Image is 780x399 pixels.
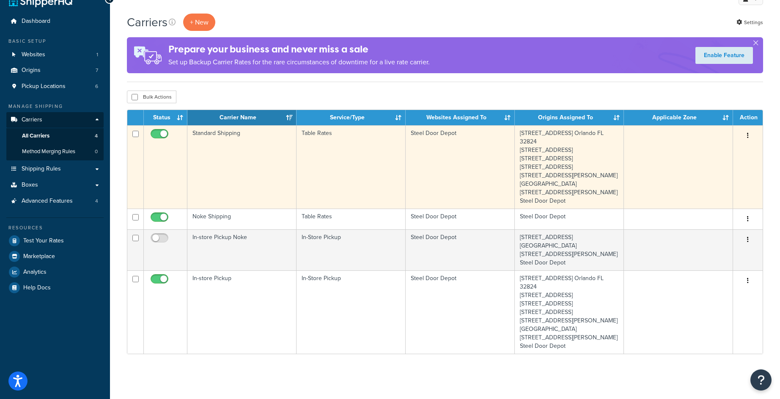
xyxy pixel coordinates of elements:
span: Websites [22,51,45,58]
button: + New [183,14,215,31]
span: Analytics [23,269,47,276]
a: Origins 7 [6,63,104,78]
a: Help Docs [6,280,104,295]
td: Table Rates [297,209,406,229]
td: In-Store Pickup [297,270,406,354]
span: 6 [95,83,98,90]
span: Boxes [22,182,38,189]
a: Analytics [6,264,104,280]
th: Websites Assigned To: activate to sort column ascending [406,110,515,125]
img: ad-rules-rateshop-fe6ec290ccb7230408bd80ed9643f0289d75e0ffd9eb532fc0e269fcd187b520.png [127,37,168,73]
span: 1 [96,51,98,58]
th: Applicable Zone: activate to sort column ascending [624,110,733,125]
h1: Carriers [127,14,168,30]
span: Shipping Rules [22,165,61,173]
div: Resources [6,224,104,231]
span: Origins [22,67,41,74]
td: Steel Door Depot [515,209,624,229]
button: Open Resource Center [750,369,772,391]
div: Basic Setup [6,38,104,45]
span: Dashboard [22,18,50,25]
span: 4 [95,132,98,140]
h4: Prepare your business and never miss a sale [168,42,430,56]
span: Test Your Rates [23,237,64,245]
td: Steel Door Depot [406,125,515,209]
a: Pickup Locations 6 [6,79,104,94]
p: Set up Backup Carrier Rates for the rare circumstances of downtime for a live rate carrier. [168,56,430,68]
td: [STREET_ADDRESS] Orlando FL 32824 [STREET_ADDRESS] [STREET_ADDRESS] [STREET_ADDRESS] [STREET_ADDR... [515,125,624,209]
li: Advanced Features [6,193,104,209]
td: In-store Pickup Noke [187,229,297,270]
a: Advanced Features 4 [6,193,104,209]
li: Pickup Locations [6,79,104,94]
a: Method Merging Rules 0 [6,144,104,160]
span: Pickup Locations [22,83,66,90]
a: Shipping Rules [6,161,104,177]
th: Service/Type: activate to sort column ascending [297,110,406,125]
a: Enable Feature [695,47,753,64]
a: Marketplace [6,249,104,264]
td: In-store Pickup [187,270,297,354]
td: Noke Shipping [187,209,297,229]
td: Steel Door Depot [406,270,515,354]
span: 0 [95,148,98,155]
td: In-Store Pickup [297,229,406,270]
span: Carriers [22,116,42,124]
li: Origins [6,63,104,78]
li: Method Merging Rules [6,144,104,160]
a: Test Your Rates [6,233,104,248]
td: Standard Shipping [187,125,297,209]
span: Marketplace [23,253,55,260]
a: Dashboard [6,14,104,29]
li: All Carriers [6,128,104,144]
th: Status: activate to sort column ascending [144,110,187,125]
li: Websites [6,47,104,63]
th: Origins Assigned To: activate to sort column ascending [515,110,624,125]
td: Steel Door Depot [406,209,515,229]
th: Action [733,110,763,125]
span: All Carriers [22,132,49,140]
td: [STREET_ADDRESS] [GEOGRAPHIC_DATA][STREET_ADDRESS][PERSON_NAME] Steel Door Depot [515,229,624,270]
button: Bulk Actions [127,91,176,103]
span: Advanced Features [22,198,73,205]
td: Table Rates [297,125,406,209]
li: Carriers [6,112,104,160]
span: 4 [95,198,98,205]
a: Carriers [6,112,104,128]
a: Boxes [6,177,104,193]
span: Help Docs [23,284,51,292]
td: [STREET_ADDRESS] Orlando FL 32824 [STREET_ADDRESS] [STREET_ADDRESS] [STREET_ADDRESS] [STREET_ADDR... [515,270,624,354]
a: All Carriers 4 [6,128,104,144]
span: 7 [96,67,98,74]
a: Websites 1 [6,47,104,63]
span: Method Merging Rules [22,148,75,155]
td: Steel Door Depot [406,229,515,270]
div: Manage Shipping [6,103,104,110]
a: Settings [736,17,763,28]
th: Carrier Name: activate to sort column ascending [187,110,297,125]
